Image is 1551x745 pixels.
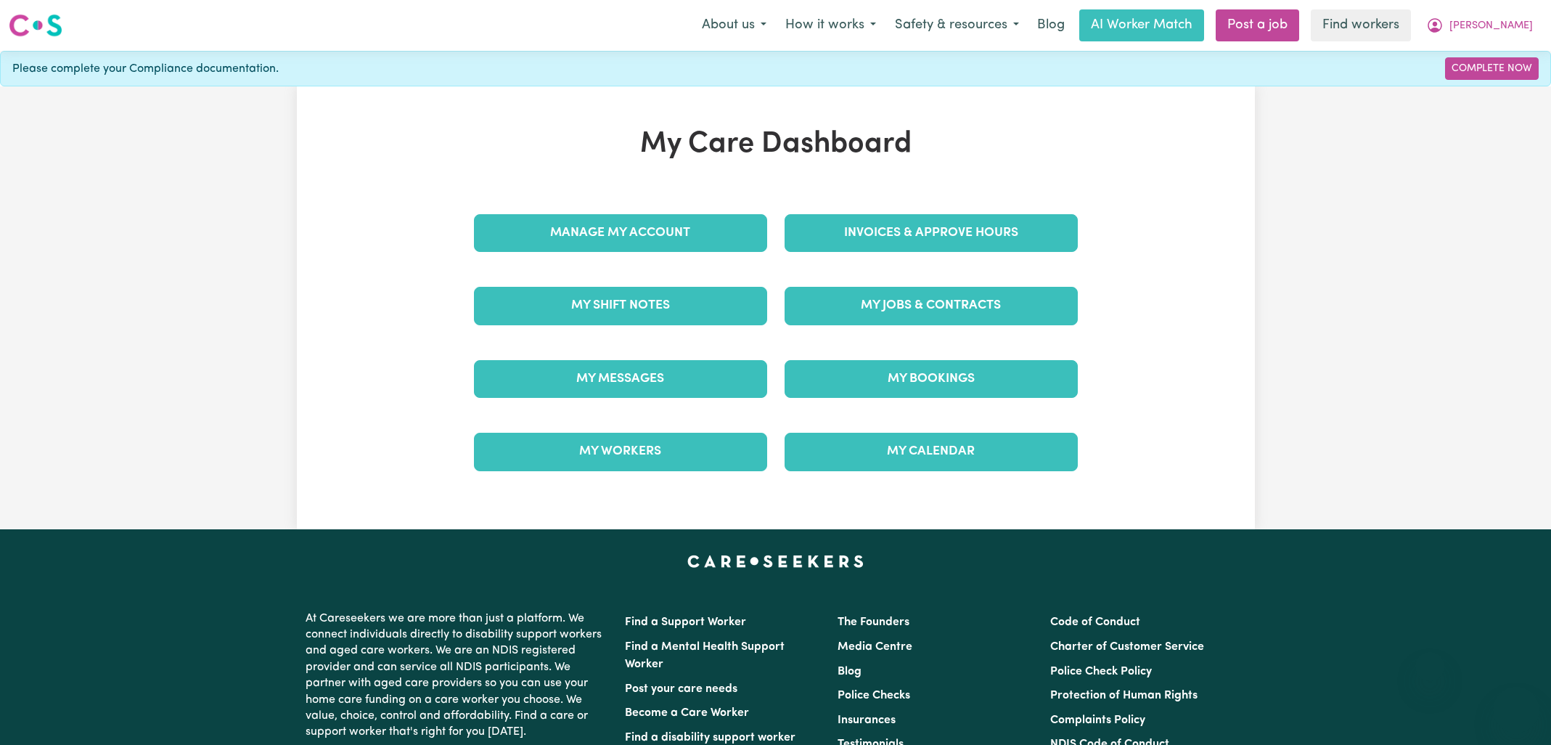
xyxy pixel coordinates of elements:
a: Complaints Policy [1050,715,1145,726]
a: Careseekers home page [687,555,864,567]
a: Police Check Policy [1050,666,1152,677]
a: Charter of Customer Service [1050,641,1204,653]
a: Manage My Account [474,214,767,252]
a: Find a Mental Health Support Worker [625,641,785,670]
a: Police Checks [838,690,910,701]
a: My Bookings [785,360,1078,398]
a: Blog [1028,9,1073,41]
a: Blog [838,666,862,677]
a: Become a Care Worker [625,707,749,719]
button: Safety & resources [885,10,1028,41]
button: About us [692,10,776,41]
a: Careseekers logo [9,9,62,42]
a: Code of Conduct [1050,616,1140,628]
span: [PERSON_NAME] [1449,18,1533,34]
a: The Founders [838,616,909,628]
span: Please complete your Compliance documentation. [12,60,279,78]
a: Find a disability support worker [625,732,795,744]
a: AI Worker Match [1079,9,1204,41]
img: Careseekers logo [9,12,62,38]
a: My Shift Notes [474,287,767,325]
button: My Account [1417,10,1542,41]
a: Media Centre [838,641,912,653]
a: My Workers [474,433,767,471]
a: My Messages [474,360,767,398]
a: My Jobs & Contracts [785,287,1078,325]
a: Insurances [838,715,896,726]
a: Post your care needs [625,683,737,695]
a: My Calendar [785,433,1078,471]
a: Find a Support Worker [625,616,746,628]
button: How it works [776,10,885,41]
a: Post a job [1216,9,1299,41]
iframe: Close message [1415,652,1444,681]
a: Invoices & Approve Hours [785,214,1078,252]
a: Protection of Human Rights [1050,690,1198,701]
iframe: Button to launch messaging window [1493,687,1539,733]
a: Complete Now [1445,57,1539,80]
a: Find workers [1311,9,1411,41]
h1: My Care Dashboard [465,127,1086,162]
